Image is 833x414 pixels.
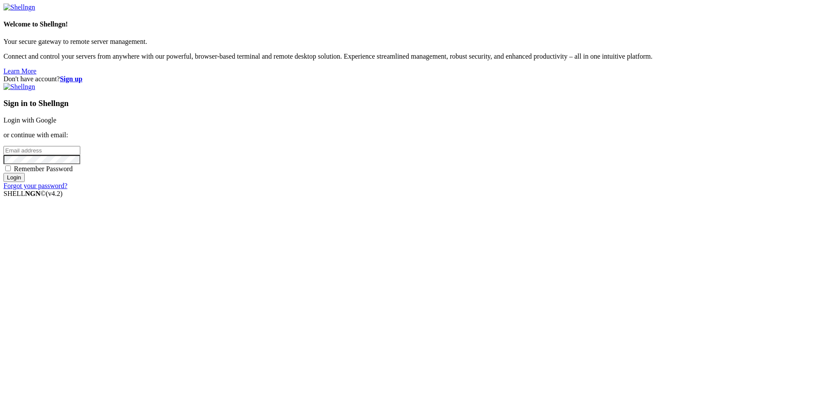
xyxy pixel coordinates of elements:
[46,190,63,197] span: 4.2.0
[3,190,62,197] span: SHELL ©
[3,75,830,83] div: Don't have account?
[3,83,35,91] img: Shellngn
[3,99,830,108] h3: Sign in to Shellngn
[3,38,830,46] p: Your secure gateway to remote server management.
[3,20,830,28] h4: Welcome to Shellngn!
[3,116,56,124] a: Login with Google
[3,146,80,155] input: Email address
[3,131,830,139] p: or continue with email:
[3,3,35,11] img: Shellngn
[3,67,36,75] a: Learn More
[25,190,41,197] b: NGN
[60,75,82,83] a: Sign up
[3,182,67,189] a: Forgot your password?
[14,165,73,172] span: Remember Password
[5,166,11,171] input: Remember Password
[3,173,25,182] input: Login
[3,53,830,60] p: Connect and control your servers from anywhere with our powerful, browser-based terminal and remo...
